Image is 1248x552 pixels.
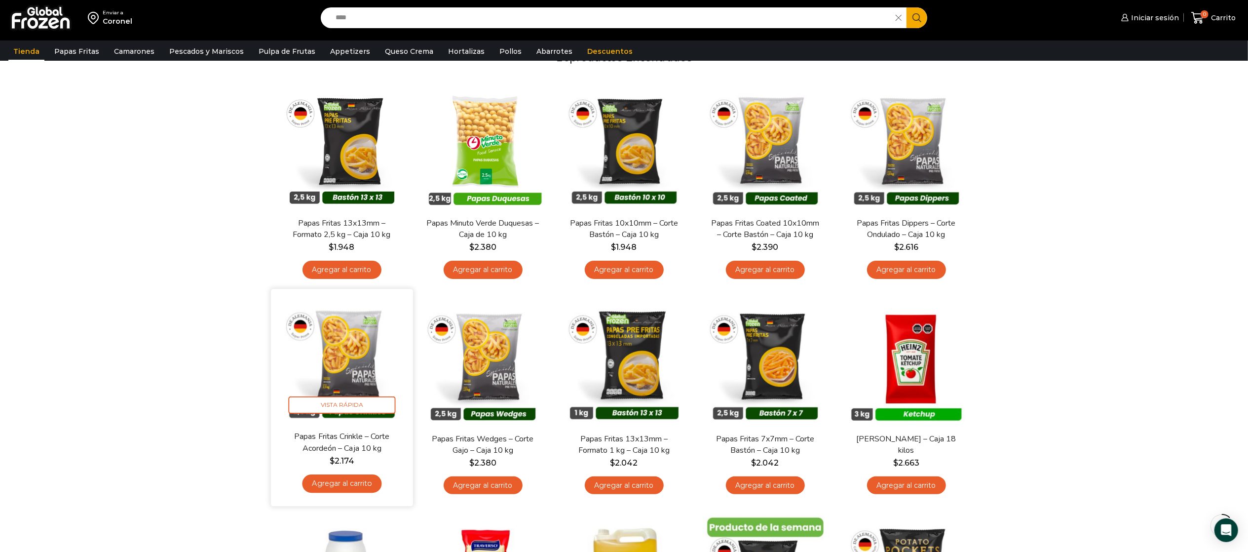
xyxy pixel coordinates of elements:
a: Descuentos [582,42,638,61]
span: $ [469,242,474,252]
a: Papas Fritas 13x13mm – Formato 2,5 kg – Caja 10 kg [285,218,398,240]
span: Vista Rápida [288,396,395,414]
span: Carrito [1209,13,1236,23]
a: Papas Fritas [49,42,104,61]
a: Agregar al carrito: “Ketchup Heinz - Caja 18 kilos” [867,476,946,495]
bdi: 1.948 [329,242,355,252]
bdi: 2.663 [893,458,919,468]
div: Coronel [103,16,132,26]
span: $ [610,458,615,468]
a: Agregar al carrito: “Papas Fritas Coated 10x10mm - Corte Bastón - Caja 10 kg” [726,261,805,279]
bdi: 2.042 [610,458,638,468]
a: Abarrotes [531,42,577,61]
a: Agregar al carrito: “Papas Fritas Wedges – Corte Gajo - Caja 10 kg” [444,476,523,495]
span: $ [329,242,334,252]
span: Iniciar sesión [1129,13,1179,23]
a: Hortalizas [443,42,490,61]
a: 0 Carrito [1189,6,1238,30]
bdi: 2.380 [469,458,496,468]
span: $ [893,458,898,468]
a: Papas Fritas Dippers – Corte Ondulado – Caja 10 kg [849,218,963,240]
span: $ [894,242,899,252]
bdi: 2.390 [752,242,779,252]
bdi: 2.174 [329,456,354,465]
span: $ [469,458,474,468]
a: Appetizers [325,42,375,61]
a: Agregar al carrito: “Papas Fritas 13x13mm - Formato 1 kg - Caja 10 kg” [585,476,664,495]
a: Papas Fritas Crinkle – Corte Acordeón – Caja 10 kg [284,431,399,454]
button: Search button [907,7,927,28]
a: [PERSON_NAME] – Caja 18 kilos [849,434,963,456]
span: $ [329,456,334,465]
a: Papas Minuto Verde Duquesas – Caja de 10 kg [426,218,539,240]
span: 0 [1201,10,1209,18]
a: Pollos [494,42,527,61]
bdi: 2.380 [469,242,496,252]
span: $ [752,458,756,468]
a: Papas Fritas 10x10mm – Corte Bastón – Caja 10 kg [567,218,681,240]
a: Agregar al carrito: “Papas Minuto Verde Duquesas - Caja de 10 kg” [444,261,523,279]
a: Papas Fritas Wedges – Corte Gajo – Caja 10 kg [426,434,539,456]
span: $ [611,242,616,252]
a: Papas Fritas 7x7mm – Corte Bastón – Caja 10 kg [708,434,822,456]
a: Agregar al carrito: “Papas Fritas Dippers - Corte Ondulado - Caja 10 kg” [867,261,946,279]
div: Enviar a [103,9,132,16]
a: Papas Fritas 13x13mm – Formato 1 kg – Caja 10 kg [567,434,681,456]
a: Tienda [8,42,44,61]
a: Queso Crema [380,42,438,61]
img: address-field-icon.svg [88,9,103,26]
a: Agregar al carrito: “Papas Fritas 7x7mm - Corte Bastón - Caja 10 kg” [726,476,805,495]
a: Agregar al carrito: “Papas Fritas 10x10mm - Corte Bastón - Caja 10 kg” [585,261,664,279]
a: Papas Fritas Coated 10x10mm – Corte Bastón – Caja 10 kg [708,218,822,240]
a: Camarones [109,42,159,61]
a: Pescados y Mariscos [164,42,249,61]
a: Pulpa de Frutas [254,42,320,61]
a: Agregar al carrito: “Papas Fritas 13x13mm - Formato 2,5 kg - Caja 10 kg” [303,261,381,279]
bdi: 2.042 [752,458,779,468]
span: $ [752,242,757,252]
bdi: 1.948 [611,242,637,252]
a: Iniciar sesión [1119,8,1179,28]
div: Open Intercom Messenger [1214,518,1238,542]
a: Agregar al carrito: “Papas Fritas Crinkle - Corte Acordeón - Caja 10 kg” [302,474,381,493]
bdi: 2.616 [894,242,918,252]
